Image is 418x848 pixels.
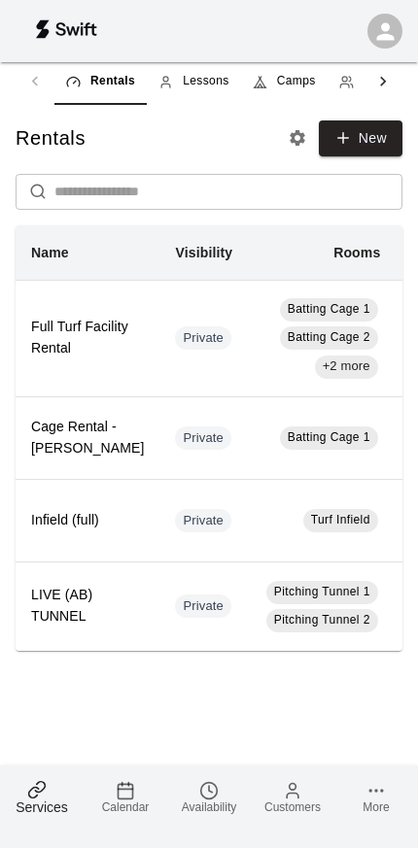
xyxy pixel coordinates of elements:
[251,765,334,829] a: Customers
[31,510,144,531] h6: Infield (full)
[363,800,389,814] span: More
[54,58,364,105] div: navigation tabs
[333,245,380,260] b: Rooms
[175,329,231,348] span: Private
[183,72,229,91] span: Lessons
[274,613,370,627] span: Pitching Tunnel 2
[16,125,86,152] h5: Rentals
[167,765,251,829] a: Availability
[334,765,418,829] a: More
[283,123,312,153] button: Rental settings
[175,509,231,532] div: This service is hidden, and can only be accessed via a direct link
[16,799,68,815] span: Services
[31,585,144,628] h6: LIVE (AB) TUNNEL
[175,594,231,618] div: This service is hidden, and can only be accessed via a direct link
[288,330,370,344] span: Batting Cage 2
[264,800,321,814] span: Customers
[175,326,231,350] div: This service is hidden, and can only be accessed via a direct link
[175,245,232,260] b: Visibility
[175,597,231,616] span: Private
[288,430,370,444] span: Batting Cage 1
[31,317,144,359] h6: Full Turf Facility Rental
[311,513,370,526] span: Turf Infield
[315,357,378,376] span: +2 more
[288,302,370,316] span: Batting Cage 1
[84,765,167,829] a: Calendar
[182,800,236,814] span: Availability
[175,426,231,450] div: This service is hidden, and can only be accessed via a direct link
[102,800,150,814] span: Calendar
[274,585,370,598] span: Pitching Tunnel 1
[319,120,402,156] a: New
[175,512,231,530] span: Private
[31,417,144,459] h6: Cage Rental - [PERSON_NAME]
[175,429,231,448] span: Private
[90,72,135,91] span: Rentals
[31,245,69,260] b: Name
[277,72,316,91] span: Camps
